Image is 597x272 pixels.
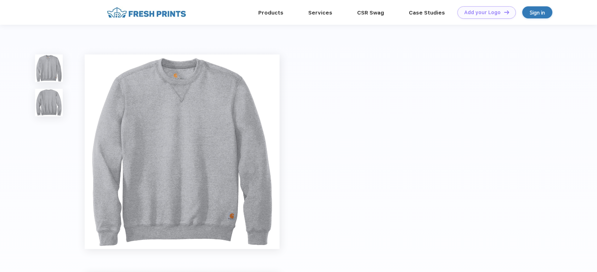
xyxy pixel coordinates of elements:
img: func=resize&h=100 [35,54,63,82]
a: Products [258,10,283,16]
img: func=resize&h=640 [85,54,280,249]
div: Sign in [530,8,545,17]
img: fo%20logo%202.webp [105,6,188,19]
div: Add your Logo [464,10,501,16]
a: Sign in [522,6,552,18]
img: func=resize&h=100 [35,89,63,116]
img: DT [504,10,509,14]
